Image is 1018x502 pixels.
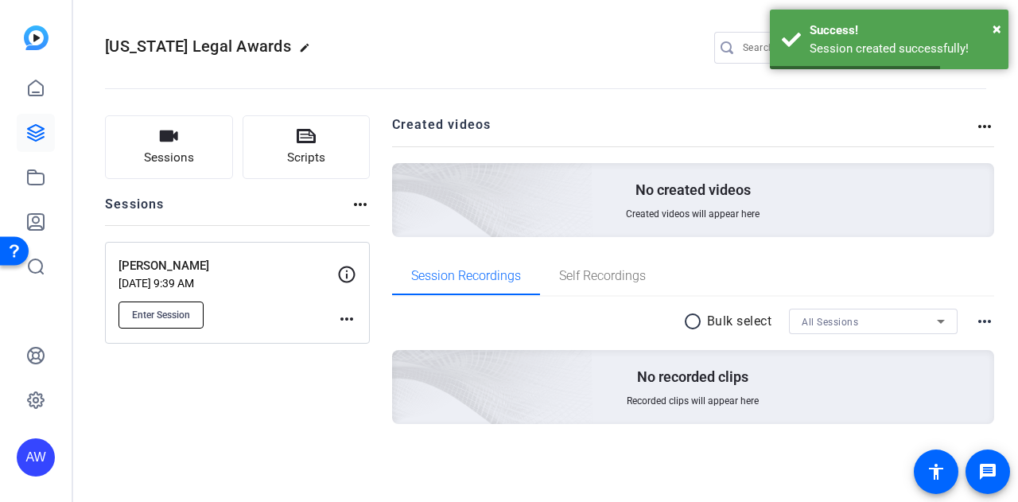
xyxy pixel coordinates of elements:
p: [PERSON_NAME] [119,257,337,275]
span: Self Recordings [559,270,646,282]
h2: Sessions [105,195,165,225]
mat-icon: message [978,462,997,481]
span: Sessions [144,149,194,167]
h2: Created videos [392,115,976,146]
input: Search [743,38,886,57]
button: Enter Session [119,302,204,329]
span: Enter Session [132,309,190,321]
div: Session created successfully! [810,40,997,58]
button: Close [993,17,1001,41]
span: Session Recordings [411,270,521,282]
p: [DATE] 9:39 AM [119,277,337,290]
img: blue-gradient.svg [24,25,49,50]
span: [US_STATE] Legal Awards [105,37,291,56]
mat-icon: more_horiz [351,195,370,214]
mat-icon: more_horiz [975,117,994,136]
mat-icon: more_horiz [975,312,994,331]
span: Scripts [287,149,325,167]
div: Success! [810,21,997,40]
button: Scripts [243,115,371,179]
p: No recorded clips [637,368,748,387]
mat-icon: accessibility [927,462,946,481]
mat-icon: edit [299,42,318,61]
p: No created videos [635,181,751,200]
span: Recorded clips will appear here [627,395,759,407]
mat-icon: more_horiz [337,309,356,329]
span: × [993,19,1001,38]
span: Created videos will appear here [626,208,760,220]
img: Creted videos background [214,6,593,351]
div: AW [17,438,55,477]
p: Bulk select [707,312,772,331]
span: All Sessions [802,317,858,328]
button: Sessions [105,115,233,179]
mat-icon: radio_button_unchecked [683,312,707,331]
